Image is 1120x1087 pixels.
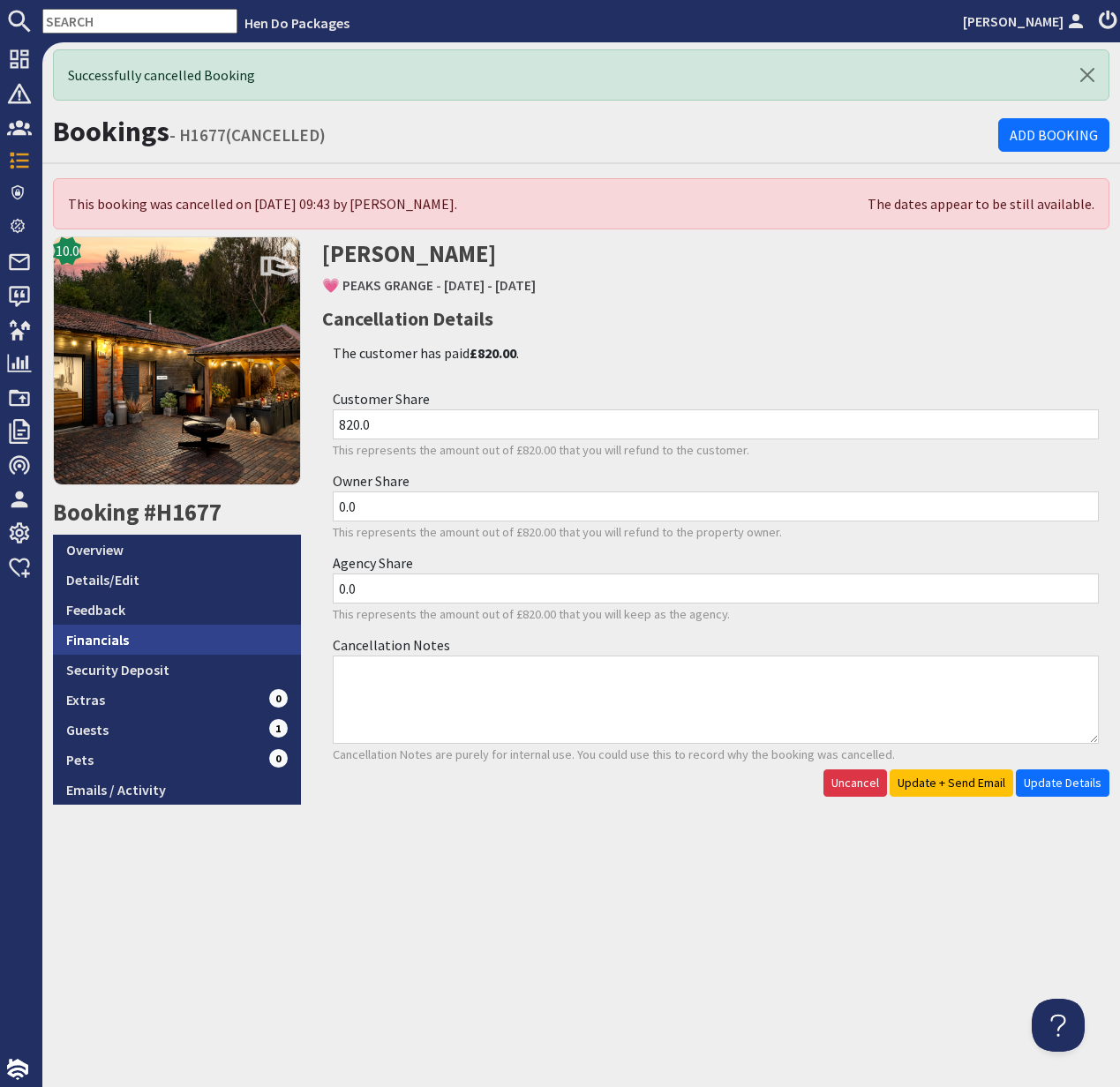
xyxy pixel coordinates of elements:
[333,523,1099,543] p: This represents the amount out of £820.00 that you will refund to the property owner.
[269,749,289,767] span: 0
[269,719,289,737] span: 1
[53,49,1109,101] div: Successfully cancelled Booking
[333,390,430,408] label: Customer Share
[333,746,1099,765] p: Cancellation Notes are purely for internal use. You could use this to record why the booking was ...
[42,9,237,34] input: SEARCH
[1032,999,1085,1052] iframe: Toggle Customer Support
[333,554,413,572] label: Agency Share
[322,236,839,299] h2: [PERSON_NAME]
[53,236,301,484] img: 💗 PEAKS GRANGE's icon
[269,689,289,707] span: 0
[53,595,301,625] a: Feedback
[53,745,301,775] a: Pets0
[53,565,301,595] a: Details/Edit
[53,715,301,745] a: Guests1
[53,535,301,565] a: Overview
[470,344,516,362] strong: £820.00
[333,342,1099,364] p: The customer has paid .
[890,769,1013,797] button: Update + Send Email
[998,118,1109,152] a: Add Booking
[444,276,536,294] a: [DATE] - [DATE]
[7,1059,28,1080] img: staytech_i_w-64f4e8e9ee0a9c174fd5317b4b171b261742d2d393467e5bdba4413f4f884c10.svg
[53,655,301,685] a: Security Deposit
[963,11,1088,32] a: [PERSON_NAME]
[56,240,79,261] span: 10.0
[823,769,887,797] a: Uncancel
[53,114,169,149] a: Bookings
[53,775,301,805] a: Emails / Activity
[1016,769,1109,797] button: Update Details
[333,472,410,490] label: Owner Share
[53,499,301,527] h2: Booking #H1677
[898,775,1005,791] span: Update + Send Email
[53,236,301,498] a: 10.0
[457,193,1094,214] div: The dates appear to be still available.
[53,685,301,715] a: Extras0
[1024,775,1101,791] span: Update Details
[322,276,433,294] a: 💗 PEAKS GRANGE
[436,276,441,294] span: -
[333,605,1099,625] p: This represents the amount out of £820.00 that you will keep as the agency.
[333,441,1099,461] p: This represents the amount out of £820.00 that you will refund to the customer.
[53,625,301,655] a: Financials
[169,124,326,146] small: - H1677(CANCELLED)
[68,193,457,214] div: This booking was cancelled on [DATE] 09:43 by [PERSON_NAME].
[244,14,350,32] a: Hen Do Packages
[333,636,450,654] label: Cancellation Notes
[322,304,1109,334] h3: Cancellation Details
